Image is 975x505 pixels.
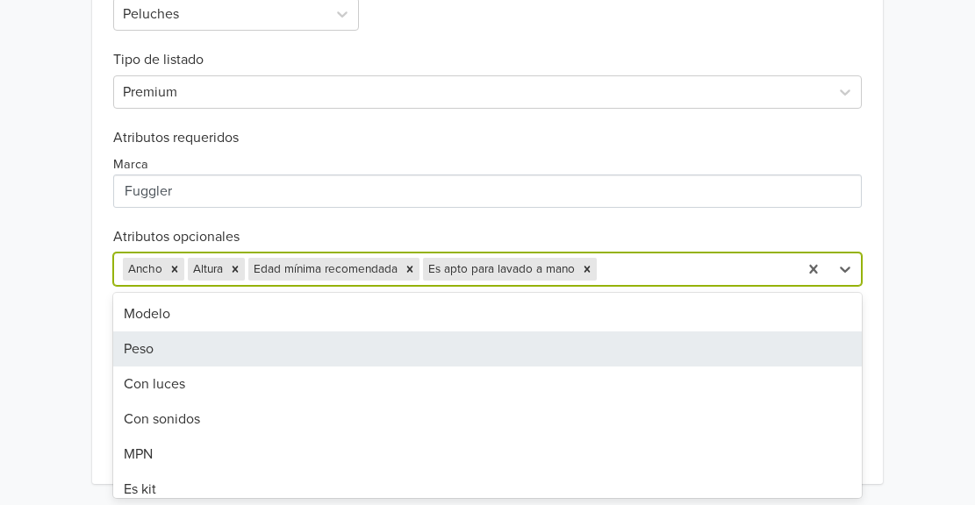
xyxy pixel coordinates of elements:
[113,229,862,245] h6: Atributos opcionales
[423,258,577,281] div: Es apto para lavado a mano
[113,402,862,437] div: Con sonidos
[113,155,148,174] label: Marca
[400,258,419,281] div: Remove Edad mínima recomendada
[577,258,597,281] div: Remove Es apto para lavado a mano
[113,296,862,331] div: Modelo
[123,258,165,281] div: Ancho
[113,331,862,366] div: Peso
[248,258,400,281] div: Edad mínima recomendada
[113,366,862,402] div: Con luces
[226,258,245,281] div: Remove Altura
[165,258,184,281] div: Remove Ancho
[188,258,226,281] div: Altura
[113,31,862,68] h6: Tipo de listado
[113,130,862,146] h6: Atributos requeridos
[113,437,862,472] div: MPN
